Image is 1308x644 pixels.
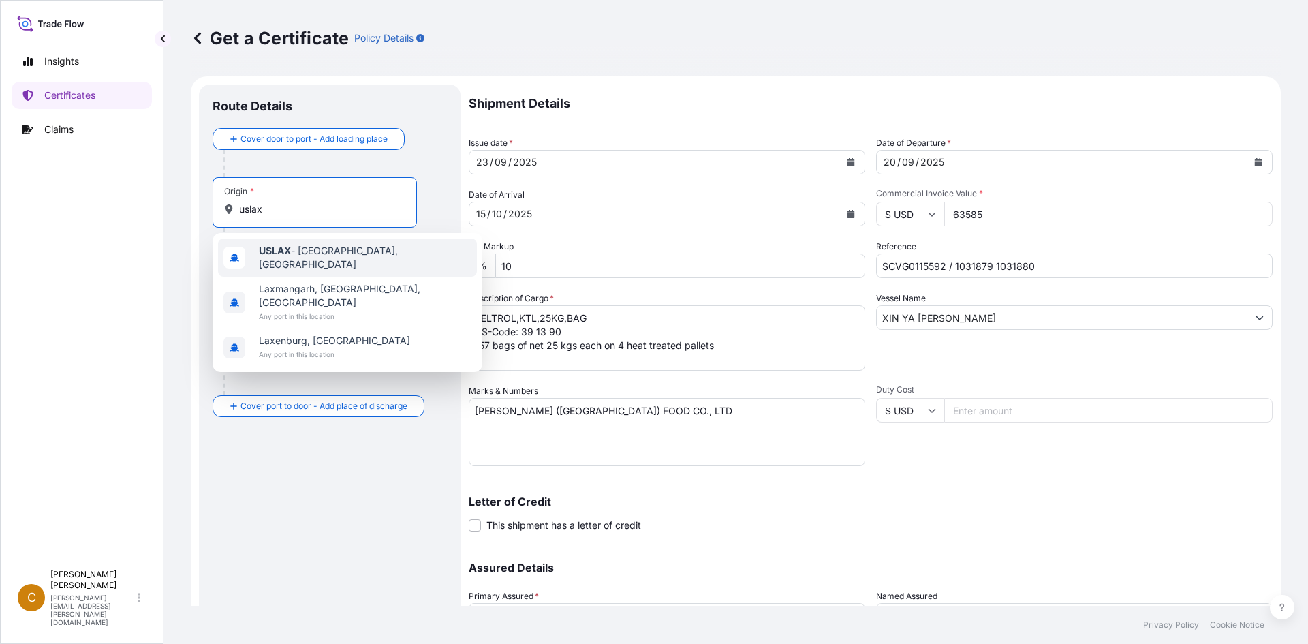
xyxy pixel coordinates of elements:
span: Cover port to door - Add place of discharge [240,399,407,413]
input: Type to search vessel name or IMO [877,305,1247,330]
span: Issue date [469,136,513,150]
button: Calendar [1247,151,1269,173]
div: year, [512,154,538,170]
div: / [503,206,507,222]
div: month, [493,154,508,170]
span: Date of Arrival [469,188,525,202]
label: Vessel Name [876,292,926,305]
span: Any port in this location [259,348,410,361]
div: day, [475,206,487,222]
input: Origin [239,202,400,216]
span: This shipment has a letter of credit [486,519,641,532]
p: Route Details [213,98,292,114]
button: Calendar [840,151,862,173]
div: month, [901,154,916,170]
span: Laxmangarh, [GEOGRAPHIC_DATA], [GEOGRAPHIC_DATA] [259,282,471,309]
span: Duty Cost [876,384,1273,395]
div: / [508,154,512,170]
input: Enter amount [944,398,1273,423]
div: day, [475,154,490,170]
div: Origin [224,186,254,197]
span: Laxenburg, [GEOGRAPHIC_DATA] [259,334,410,348]
p: [PERSON_NAME][EMAIL_ADDRESS][PERSON_NAME][DOMAIN_NAME] [50,594,135,626]
input: Enter booking reference [876,254,1273,278]
div: month, [490,206,503,222]
span: - [GEOGRAPHIC_DATA], [GEOGRAPHIC_DATA] [259,244,471,271]
div: / [916,154,919,170]
p: Assured Details [469,562,1273,573]
span: Cover door to port - Add loading place [240,132,388,146]
div: / [487,206,490,222]
p: Get a Certificate [191,27,349,49]
span: Date of Departure [876,136,951,150]
span: Any port in this location [259,309,471,323]
div: year, [919,154,946,170]
p: Cookie Notice [1210,619,1264,630]
span: Primary Assured [469,589,539,603]
p: Certificates [44,89,95,102]
p: [PERSON_NAME] [PERSON_NAME] [50,569,135,591]
button: Calendar [840,203,862,225]
p: Privacy Policy [1143,619,1199,630]
label: CIF Markup [469,240,514,254]
input: Enter amount [944,202,1273,226]
div: Show suggestions [213,233,482,372]
label: Description of Cargo [469,292,554,305]
span: C [27,591,36,604]
p: Letter of Credit [469,496,1273,507]
label: Reference [876,240,916,254]
p: Shipment Details [469,85,1273,123]
div: day, [882,154,897,170]
div: / [490,154,493,170]
b: USLAX [259,245,291,256]
input: Enter percentage between 0 and 10% [495,254,865,278]
div: / [897,154,901,170]
p: Policy Details [354,31,414,45]
label: Marks & Numbers [469,384,538,398]
span: Commercial Invoice Value [876,188,1273,199]
div: year, [507,206,533,222]
p: Claims [44,123,74,136]
label: Named Assured [876,589,937,603]
p: Insights [44,55,79,68]
button: Show suggestions [1247,305,1272,330]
